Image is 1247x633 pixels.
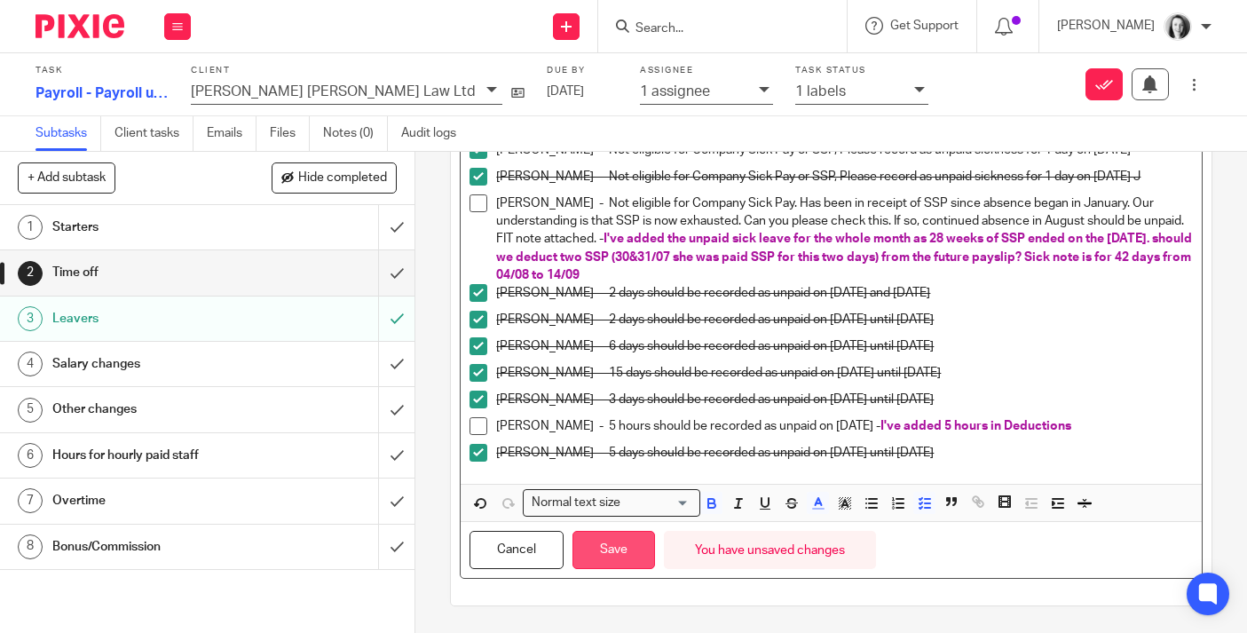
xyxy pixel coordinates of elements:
[52,259,258,286] h1: Time off
[18,261,43,286] div: 2
[18,488,43,513] div: 7
[496,311,1193,328] p: [PERSON_NAME] - 2 days should be recorded as unpaid on [DATE] until [DATE]
[640,83,710,99] p: 1 assignee
[634,21,793,37] input: Search
[496,168,1193,186] p: [PERSON_NAME] - Not eligible for Company Sick Pay or SSP, Please record as unpaid sickness for 1 ...
[270,116,310,151] a: Files
[52,305,258,332] h1: Leavers
[880,420,1071,432] span: I've added 5 hours in Deductions
[795,65,928,76] label: Task status
[36,116,101,151] a: Subtasks
[547,65,618,76] label: Due by
[18,215,43,240] div: 1
[18,162,115,193] button: + Add subtask
[52,214,258,241] h1: Starters
[52,442,258,469] h1: Hours for hourly paid staff
[496,233,1195,281] span: I've added the unpaid sick leave for the whole month as 28 weeks of SSP ended on the [DATE]. shou...
[496,364,1193,382] p: [PERSON_NAME] - 15 days should be recorded as unpaid on [DATE] until [DATE]
[1057,17,1155,35] p: [PERSON_NAME]
[496,391,1193,408] p: [PERSON_NAME] - 3 days should be recorded as unpaid on [DATE] until [DATE]
[272,162,397,193] button: Hide completed
[401,116,470,151] a: Audit logs
[572,531,655,569] button: Save
[496,417,1193,435] p: [PERSON_NAME] - 5 hours should be recorded as unpaid on [DATE] -
[664,531,876,569] div: You have unsaved changes
[52,487,258,514] h1: Overtime
[496,337,1193,355] p: [PERSON_NAME] - 6 days should be recorded as unpaid on [DATE] until [DATE]
[795,83,846,99] p: 1 labels
[18,443,43,468] div: 6
[298,171,387,186] span: Hide completed
[523,489,700,517] div: Search for option
[496,194,1193,284] p: [PERSON_NAME] - Not eligible for Company Sick Pay. Has been in receipt of SSP since absence began...
[470,531,564,569] button: Cancel
[52,351,258,377] h1: Salary changes
[52,534,258,560] h1: Bonus/Commission
[496,284,1193,302] p: [PERSON_NAME] - 2 days should be recorded as unpaid on [DATE] and [DATE]
[496,444,1193,462] p: [PERSON_NAME] - 5 days should be recorded as unpaid on [DATE] until [DATE]
[18,398,43,423] div: 5
[323,116,388,151] a: Notes (0)
[36,65,169,76] label: Task
[1164,12,1192,41] img: T1JH8BBNX-UMG48CW64-d2649b4fbe26-512.png
[36,14,124,38] img: Pixie
[18,352,43,376] div: 4
[626,494,690,512] input: Search for option
[191,83,476,99] p: [PERSON_NAME] [PERSON_NAME] Law Ltd
[207,116,257,151] a: Emails
[52,396,258,423] h1: Other changes
[640,65,773,76] label: Assignee
[18,306,43,331] div: 3
[527,494,624,512] span: Normal text size
[191,65,525,76] label: Client
[18,534,43,559] div: 8
[890,20,959,32] span: Get Support
[114,116,193,151] a: Client tasks
[547,85,584,98] span: [DATE]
